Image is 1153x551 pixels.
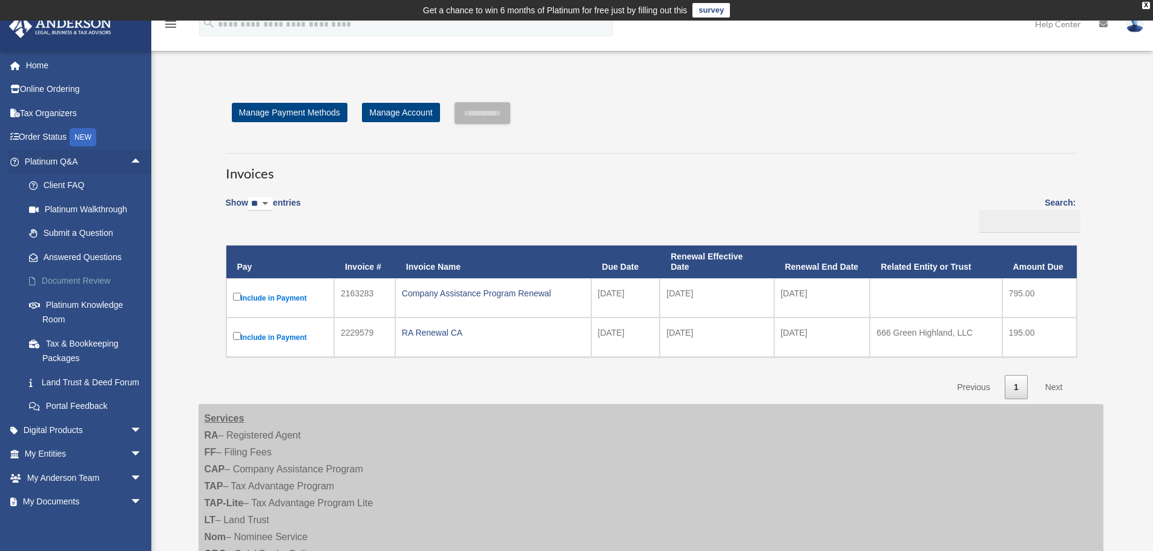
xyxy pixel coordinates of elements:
span: arrow_drop_down [130,442,154,467]
label: Search: [975,195,1076,233]
a: Platinum Walkthrough [17,197,160,221]
td: 666 Green Highland, LLC [870,318,1002,357]
th: Due Date: activate to sort column ascending [591,246,660,278]
th: Pay: activate to sort column descending [226,246,334,278]
a: My Anderson Teamarrow_drop_down [8,466,160,490]
td: [DATE] [774,278,870,318]
div: Get a chance to win 6 months of Platinum for free just by filling out this [423,3,688,18]
label: Show entries [226,195,301,223]
div: Company Assistance Program Renewal [402,285,585,302]
th: Related Entity or Trust: activate to sort column ascending [870,246,1002,278]
a: Previous [948,375,999,400]
a: Manage Account [362,103,439,122]
div: RA Renewal CA [402,324,585,341]
a: Order StatusNEW [8,125,160,150]
a: menu [163,21,178,31]
input: Include in Payment [233,332,241,340]
a: 1 [1005,375,1028,400]
strong: Nom [205,532,226,542]
a: My Entitiesarrow_drop_down [8,442,160,466]
span: arrow_drop_down [130,418,154,443]
div: NEW [70,128,96,146]
a: Client FAQ [17,174,160,198]
a: Document Review [17,269,160,293]
strong: TAP-Lite [205,498,244,508]
i: menu [163,17,178,31]
div: close [1142,2,1150,9]
td: [DATE] [660,318,774,357]
img: User Pic [1126,15,1144,33]
th: Invoice Name: activate to sort column ascending [395,246,591,278]
span: arrow_drop_up [130,149,154,174]
strong: Services [205,413,245,423]
a: Land Trust & Deed Forum [17,370,160,394]
a: Tax Organizers [8,101,160,125]
label: Include in Payment [233,330,327,345]
a: Answered Questions [17,245,160,269]
a: Platinum Knowledge Room [17,293,160,331]
strong: LT [205,515,215,525]
th: Renewal End Date: activate to sort column ascending [774,246,870,278]
a: Manage Payment Methods [232,103,347,122]
td: 795.00 [1002,278,1077,318]
strong: TAP [205,481,223,491]
input: Search: [979,210,1080,233]
select: Showentries [248,197,273,211]
i: search [202,16,215,30]
a: Digital Productsarrow_drop_down [8,418,160,442]
td: 2163283 [334,278,395,318]
a: Platinum Q&Aarrow_drop_up [8,149,160,174]
th: Amount Due: activate to sort column ascending [1002,246,1077,278]
a: Online Ordering [8,77,160,102]
a: Submit a Question [17,221,160,246]
a: Portal Feedback [17,394,160,419]
strong: FF [205,447,217,457]
td: 2229579 [334,318,395,357]
td: [DATE] [591,278,660,318]
a: My Documentsarrow_drop_down [8,490,160,514]
label: Include in Payment [233,290,327,305]
img: Anderson Advisors Platinum Portal [5,15,115,38]
td: [DATE] [591,318,660,357]
a: Next [1036,375,1072,400]
th: Invoice #: activate to sort column ascending [334,246,395,278]
a: survey [692,3,730,18]
span: arrow_drop_down [130,466,154,491]
span: arrow_drop_down [130,490,154,515]
a: Tax & Bookkeeping Packages [17,331,160,370]
a: Home [8,53,160,77]
h3: Invoices [226,153,1076,183]
td: [DATE] [660,278,774,318]
strong: RA [205,430,218,440]
th: Renewal Effective Date: activate to sort column ascending [660,246,774,278]
td: [DATE] [774,318,870,357]
td: 195.00 [1002,318,1077,357]
strong: CAP [205,464,225,474]
input: Include in Payment [233,293,241,301]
